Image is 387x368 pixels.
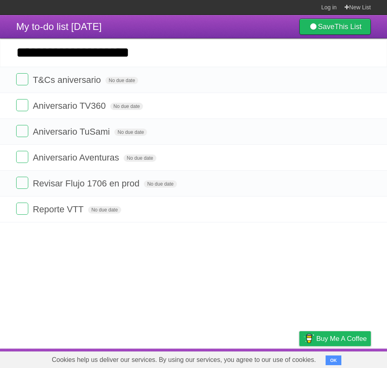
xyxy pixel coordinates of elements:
span: T&Cs aniversario [33,75,103,85]
img: Buy me a coffee [303,332,314,345]
span: My to-do list [DATE] [16,21,102,32]
a: Privacy [289,351,310,366]
label: Done [16,125,28,137]
a: Buy me a coffee [299,331,371,346]
span: No due date [88,206,121,214]
label: Done [16,73,28,85]
span: No due date [105,77,138,84]
a: Terms [261,351,279,366]
span: Buy me a coffee [316,332,367,346]
a: SaveThis List [299,19,371,35]
span: Cookies help us deliver our services. By using our services, you agree to our use of cookies. [44,352,324,368]
span: Aniversario TV360 [33,101,108,111]
label: Done [16,99,28,111]
span: No due date [124,154,156,162]
span: No due date [110,103,143,110]
button: OK [326,355,341,365]
label: Done [16,151,28,163]
a: Suggest a feature [320,351,371,366]
b: This List [334,23,362,31]
label: Done [16,203,28,215]
span: No due date [144,180,177,188]
a: About [192,351,209,366]
span: Aniversario Aventuras [33,152,121,163]
label: Done [16,177,28,189]
span: Revisar Flujo 1706 en prod [33,178,141,188]
span: No due date [114,129,147,136]
a: Developers [219,351,251,366]
span: Aniversario TuSami [33,127,112,137]
span: Reporte VTT [33,204,86,214]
